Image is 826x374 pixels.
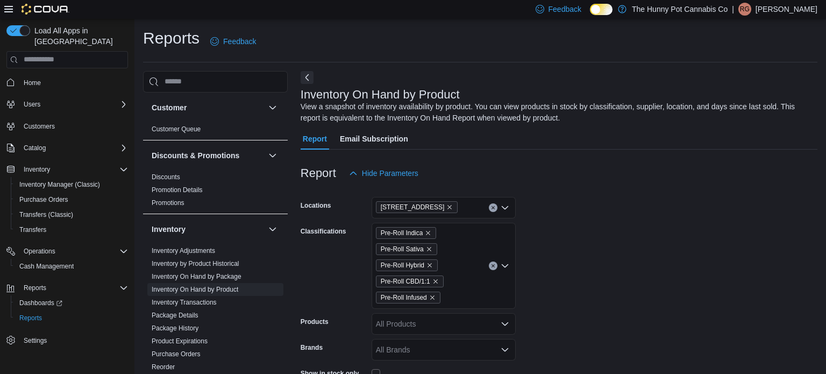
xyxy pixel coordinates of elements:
span: Users [19,98,128,111]
button: Inventory Manager (Classic) [11,177,132,192]
span: Inventory Transactions [152,298,217,307]
button: Next [301,71,314,84]
button: Catalog [19,142,50,154]
span: Reports [24,284,46,292]
h3: Inventory [152,224,186,235]
button: Users [2,97,132,112]
span: Pre-Roll CBD/1:1 [381,276,430,287]
button: Inventory [266,223,279,236]
label: Brands [301,343,323,352]
span: Catalog [19,142,128,154]
span: Load All Apps in [GEOGRAPHIC_DATA] [30,25,128,47]
span: Pre-Roll Sativa [381,244,424,255]
span: Pre-Roll Hybrid [376,259,438,271]
span: Transfers [19,225,46,234]
a: Reorder [152,363,175,371]
a: Inventory On Hand by Package [152,273,241,280]
a: Home [19,76,45,89]
button: Clear input [489,203,497,212]
h3: Report [301,167,336,180]
label: Classifications [301,227,346,236]
a: Settings [19,334,51,347]
button: Clear input [489,262,497,270]
div: Ryckolos Griffiths [738,3,751,16]
button: Settings [2,332,132,348]
img: Cova [22,4,69,15]
p: [PERSON_NAME] [756,3,817,16]
span: Operations [24,247,55,256]
span: Settings [24,336,47,345]
h3: Customer [152,102,187,113]
button: Inventory [2,162,132,177]
span: Operations [19,245,128,258]
a: Cash Management [15,260,78,273]
span: Customers [24,122,55,131]
a: Purchase Orders [152,350,201,358]
span: Transfers [15,223,128,236]
button: Purchase Orders [11,192,132,207]
button: Remove Pre-Roll Infused from selection in this group [429,294,436,301]
button: Remove Pre-Roll Hybrid from selection in this group [426,262,433,269]
span: Inventory On Hand by Product [152,285,238,294]
span: Pre-Roll Hybrid [381,260,424,271]
span: Inventory Manager (Classic) [15,178,128,191]
button: Cash Management [11,259,132,274]
span: Cash Management [15,260,128,273]
span: Inventory [19,163,128,176]
span: Pre-Roll Infused [381,292,427,303]
button: Reports [11,311,132,326]
button: Operations [19,245,60,258]
span: Home [19,76,128,89]
button: Home [2,75,132,90]
span: Purchase Orders [152,350,201,358]
a: Promotions [152,199,184,207]
span: RG [740,3,750,16]
a: Dashboards [15,297,67,309]
span: Feedback [223,36,256,47]
a: Inventory On Hand by Product [152,286,238,293]
span: Inventory by Product Historical [152,259,239,268]
a: Inventory Manager (Classic) [15,178,104,191]
span: Reorder [152,363,175,371]
button: Transfers [11,222,132,237]
a: Customer Queue [152,125,201,133]
p: The Hunny Pot Cannabis Co [632,3,728,16]
span: Purchase Orders [19,195,68,204]
a: Product Expirations [152,337,208,345]
span: Inventory Adjustments [152,246,215,255]
a: Package Details [152,312,198,319]
button: Open list of options [501,345,509,354]
a: Transfers [15,223,51,236]
button: Remove Pre-Roll CBD/1:1 from selection in this group [432,278,439,285]
span: Promotions [152,199,184,207]
span: Purchase Orders [15,193,128,206]
span: Catalog [24,144,46,152]
span: Transfers (Classic) [15,208,128,221]
button: Remove Pre-Roll Sativa from selection in this group [426,246,432,252]
span: Pre-Roll Indica [376,227,437,239]
span: Users [24,100,40,109]
a: Dashboards [11,295,132,311]
button: Open list of options [501,320,509,328]
span: Dashboards [15,297,128,309]
button: Inventory [19,163,54,176]
button: Catalog [2,140,132,156]
span: Reports [19,281,128,294]
span: Feedback [549,4,581,15]
span: Customers [19,119,128,133]
button: Reports [19,281,51,294]
button: Customer [266,101,279,114]
a: Customers [19,120,59,133]
a: Inventory Adjustments [152,247,215,255]
span: Settings [19,333,128,347]
button: Inventory [152,224,264,235]
span: Pre-Roll Infused [376,292,440,304]
a: Inventory by Product Historical [152,260,239,267]
span: Cash Management [19,262,74,271]
button: Reports [2,280,132,295]
button: Operations [2,244,132,259]
span: Inventory Manager (Classic) [19,180,100,189]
